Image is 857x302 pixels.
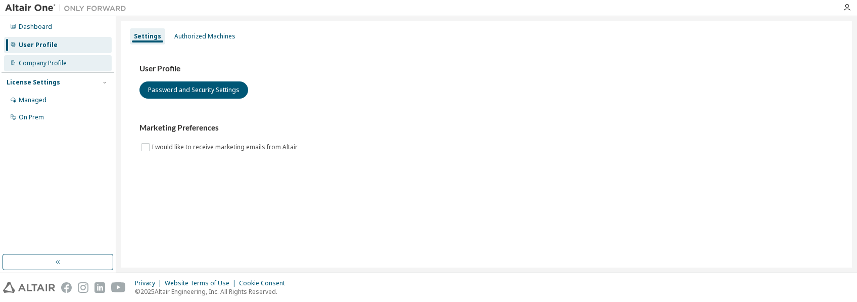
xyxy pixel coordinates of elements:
img: youtube.svg [111,282,126,293]
h3: Marketing Preferences [139,123,834,133]
div: User Profile [19,41,58,49]
img: instagram.svg [78,282,88,293]
img: Altair One [5,3,131,13]
button: Password and Security Settings [139,81,248,99]
h3: User Profile [139,64,834,74]
label: I would like to receive marketing emails from Altair [152,141,300,153]
img: altair_logo.svg [3,282,55,293]
div: Website Terms of Use [165,279,239,287]
div: Cookie Consent [239,279,291,287]
img: facebook.svg [61,282,72,293]
p: © 2025 Altair Engineering, Inc. All Rights Reserved. [135,287,291,296]
div: Privacy [135,279,165,287]
div: Company Profile [19,59,67,67]
div: Settings [134,32,161,40]
div: Managed [19,96,46,104]
div: License Settings [7,78,60,87]
div: Dashboard [19,23,52,31]
img: linkedin.svg [94,282,105,293]
div: Authorized Machines [174,32,235,40]
div: On Prem [19,113,44,121]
